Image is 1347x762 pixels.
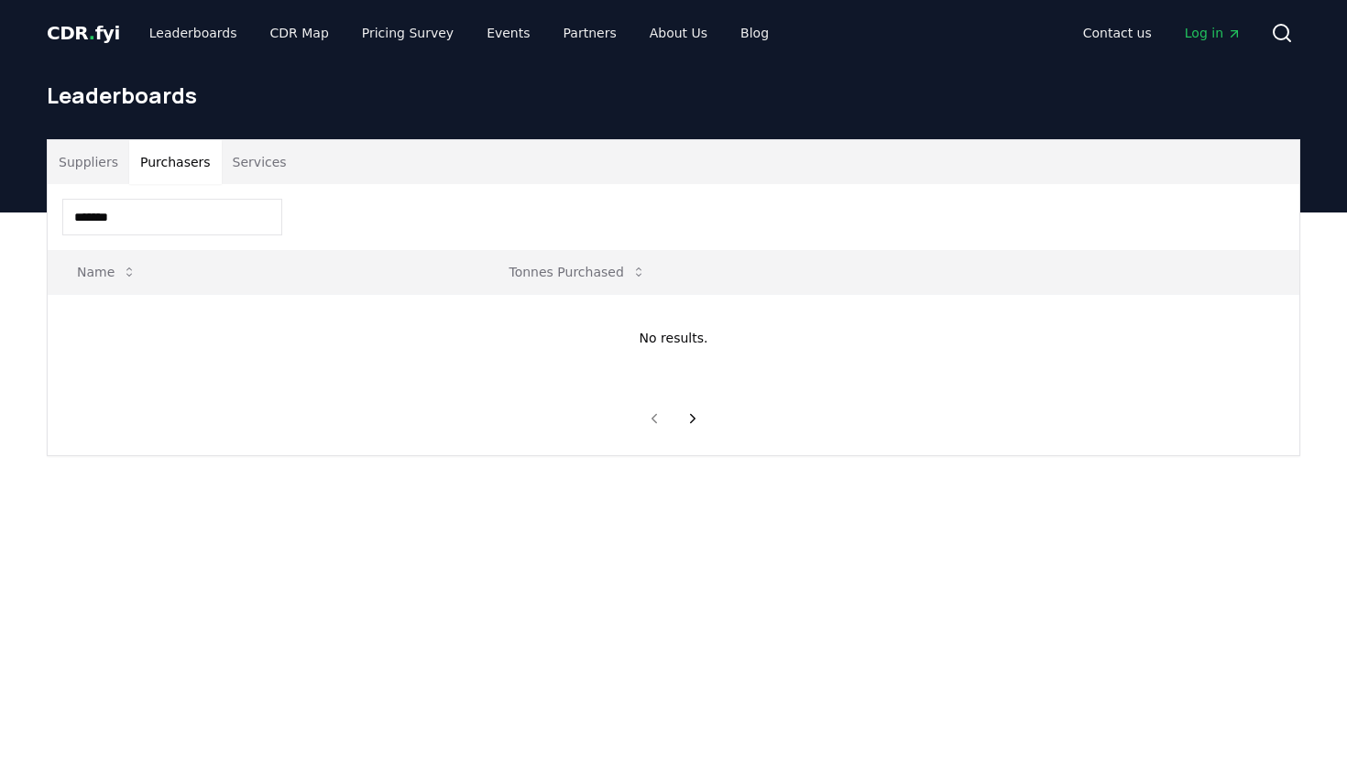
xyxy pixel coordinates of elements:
a: Leaderboards [135,16,252,49]
nav: Main [1068,16,1256,49]
button: Services [222,140,298,184]
nav: Main [135,16,783,49]
a: Events [472,16,544,49]
span: Log in [1185,24,1242,42]
button: next page [677,400,708,437]
span: . [89,22,95,44]
button: Suppliers [48,140,129,184]
a: CDR Map [256,16,344,49]
td: No results. [48,294,1299,382]
button: Name [62,254,151,290]
a: Log in [1170,16,1256,49]
a: Partners [549,16,631,49]
a: Pricing Survey [347,16,468,49]
button: Tonnes Purchased [495,254,661,290]
button: Purchasers [129,140,222,184]
a: Contact us [1068,16,1166,49]
span: CDR fyi [47,22,120,44]
a: Blog [726,16,783,49]
a: CDR.fyi [47,20,120,46]
h1: Leaderboards [47,81,1300,110]
a: About Us [635,16,722,49]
